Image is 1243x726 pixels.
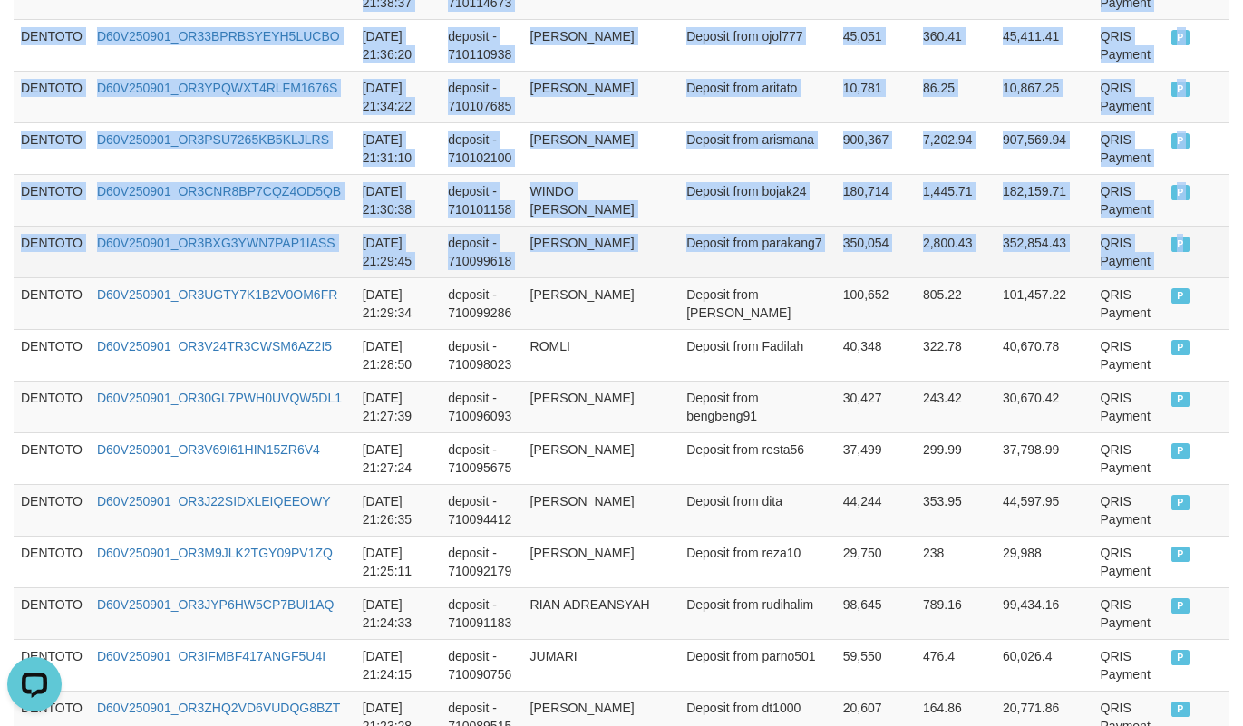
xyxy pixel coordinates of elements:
[836,329,916,381] td: 40,348
[679,122,836,174] td: Deposit from arismana
[916,122,995,174] td: 7,202.94
[836,536,916,587] td: 29,750
[836,484,916,536] td: 44,244
[1093,536,1164,587] td: QRIS Payment
[916,174,995,226] td: 1,445.71
[7,7,62,62] button: Open LiveChat chat widget
[523,381,680,432] td: [PERSON_NAME]
[97,29,340,44] a: D60V250901_OR33BPRBSYEYH5LUCBO
[355,19,441,71] td: [DATE] 21:36:20
[836,122,916,174] td: 900,367
[97,287,337,302] a: D60V250901_OR3UGTY7K1B2V0OM6FR
[355,226,441,277] td: [DATE] 21:29:45
[97,597,334,612] a: D60V250901_OR3JYP6HW5CP7BUI1AQ
[14,536,90,587] td: DENTOTO
[1171,237,1190,252] span: PAID
[97,339,332,353] a: D60V250901_OR3V24TR3CWSM6AZ2I5
[14,71,90,122] td: DENTOTO
[441,639,522,691] td: deposit - 710090756
[523,277,680,329] td: [PERSON_NAME]
[1171,288,1190,304] span: PAID
[523,71,680,122] td: [PERSON_NAME]
[1171,392,1190,407] span: PAID
[1093,432,1164,484] td: QRIS Payment
[97,81,337,95] a: D60V250901_OR3YPQWXT4RLFM1676S
[355,329,441,381] td: [DATE] 21:28:50
[836,381,916,432] td: 30,427
[97,546,333,560] a: D60V250901_OR3M9JLK2TGY09PV1ZQ
[1093,484,1164,536] td: QRIS Payment
[916,536,995,587] td: 238
[441,432,522,484] td: deposit - 710095675
[355,381,441,432] td: [DATE] 21:27:39
[441,71,522,122] td: deposit - 710107685
[1093,226,1164,277] td: QRIS Payment
[679,19,836,71] td: Deposit from ojol777
[836,226,916,277] td: 350,054
[1171,443,1190,459] span: PAID
[441,174,522,226] td: deposit - 710101158
[1171,82,1190,97] span: PAID
[1093,71,1164,122] td: QRIS Payment
[995,432,1092,484] td: 37,798.99
[14,484,90,536] td: DENTOTO
[836,639,916,691] td: 59,550
[355,587,441,639] td: [DATE] 21:24:33
[523,329,680,381] td: ROMLI
[916,432,995,484] td: 299.99
[836,432,916,484] td: 37,499
[523,122,680,174] td: [PERSON_NAME]
[995,587,1092,639] td: 99,434.16
[1093,277,1164,329] td: QRIS Payment
[523,639,680,691] td: JUMARI
[1171,650,1190,665] span: PAID
[995,536,1092,587] td: 29,988
[14,19,90,71] td: DENTOTO
[679,484,836,536] td: Deposit from dita
[355,639,441,691] td: [DATE] 21:24:15
[14,329,90,381] td: DENTOTO
[1171,495,1190,510] span: PAID
[97,494,331,508] a: D60V250901_OR3J22SIDXLEIQEEOWY
[679,432,836,484] td: Deposit from resta56
[355,277,441,329] td: [DATE] 21:29:34
[995,71,1092,122] td: 10,867.25
[995,277,1092,329] td: 101,457.22
[97,649,325,663] a: D60V250901_OR3IFMBF417ANGF5U4I
[836,19,916,71] td: 45,051
[916,226,995,277] td: 2,800.43
[916,484,995,536] td: 353.95
[441,226,522,277] td: deposit - 710099618
[355,71,441,122] td: [DATE] 21:34:22
[355,432,441,484] td: [DATE] 21:27:24
[916,639,995,691] td: 476.4
[995,174,1092,226] td: 182,159.71
[1093,381,1164,432] td: QRIS Payment
[441,536,522,587] td: deposit - 710092179
[1171,133,1190,149] span: PAID
[14,174,90,226] td: DENTOTO
[97,442,320,457] a: D60V250901_OR3V69I61HIN15ZR6V4
[1171,30,1190,45] span: PAID
[441,277,522,329] td: deposit - 710099286
[679,329,836,381] td: Deposit from Fadilah
[97,236,335,250] a: D60V250901_OR3BXG3YWN7PAP1IASS
[1093,587,1164,639] td: QRIS Payment
[14,226,90,277] td: DENTOTO
[679,381,836,432] td: Deposit from bengbeng91
[14,432,90,484] td: DENTOTO
[441,19,522,71] td: deposit - 710110938
[995,226,1092,277] td: 352,854.43
[523,19,680,71] td: [PERSON_NAME]
[441,329,522,381] td: deposit - 710098023
[523,536,680,587] td: [PERSON_NAME]
[523,226,680,277] td: [PERSON_NAME]
[836,277,916,329] td: 100,652
[679,174,836,226] td: Deposit from bojak24
[355,122,441,174] td: [DATE] 21:31:10
[916,329,995,381] td: 322.78
[1093,639,1164,691] td: QRIS Payment
[1171,702,1190,717] span: PAID
[523,587,680,639] td: RIAN ADREANSYAH
[97,391,342,405] a: D60V250901_OR30GL7PWH0UVQW5DL1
